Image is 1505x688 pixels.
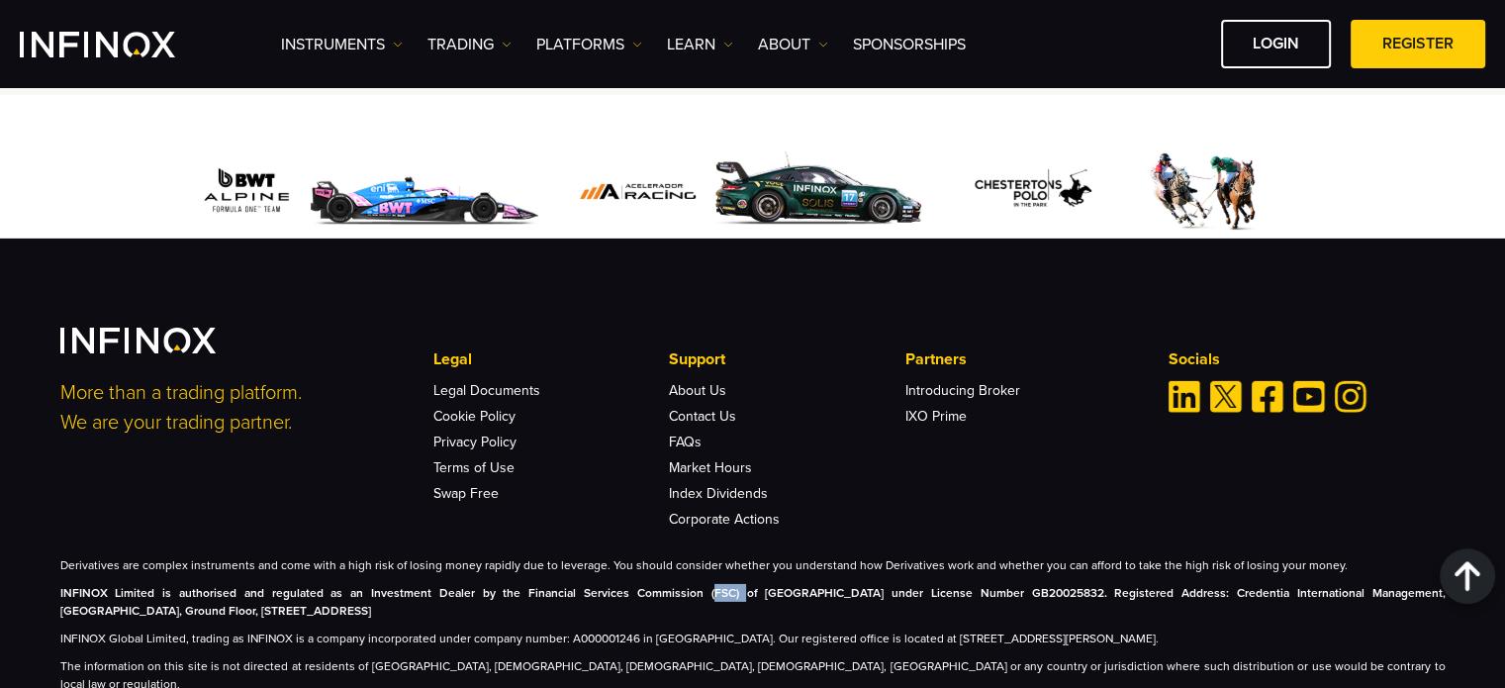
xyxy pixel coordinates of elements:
[60,630,1446,647] p: INFINOX Global Limited, trading as INFINOX is a company incorporated under company number: A00000...
[669,511,780,528] a: Corporate Actions
[905,347,1141,371] p: Partners
[433,382,540,399] a: Legal Documents
[433,434,517,450] a: Privacy Policy
[20,32,222,57] a: INFINOX Logo
[853,33,966,56] a: SPONSORSHIPS
[669,347,904,371] p: Support
[669,408,736,425] a: Contact Us
[1252,381,1283,413] a: Facebook
[427,33,512,56] a: TRADING
[536,33,642,56] a: PLATFORMS
[669,459,752,476] a: Market Hours
[905,408,967,425] a: IXO Prime
[1169,347,1446,371] p: Socials
[433,347,669,371] p: Legal
[433,408,516,425] a: Cookie Policy
[60,556,1446,574] p: Derivatives are complex instruments and come with a high risk of losing money rapidly due to leve...
[758,33,828,56] a: ABOUT
[667,33,733,56] a: Learn
[905,382,1020,399] a: Introducing Broker
[1169,381,1200,413] a: Linkedin
[60,586,1446,618] strong: INFINOX Limited is authorised and regulated as an Investment Dealer by the Financial Services Com...
[669,485,768,502] a: Index Dividends
[433,459,515,476] a: Terms of Use
[60,378,407,438] p: More than a trading platform. We are your trading partner.
[1293,381,1325,413] a: Youtube
[669,382,726,399] a: About Us
[669,434,702,450] a: FAQs
[1210,381,1242,413] a: Twitter
[433,485,499,502] a: Swap Free
[281,33,403,56] a: Instruments
[1221,20,1331,68] a: LOGIN
[1335,381,1366,413] a: Instagram
[1351,20,1485,68] a: REGISTER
